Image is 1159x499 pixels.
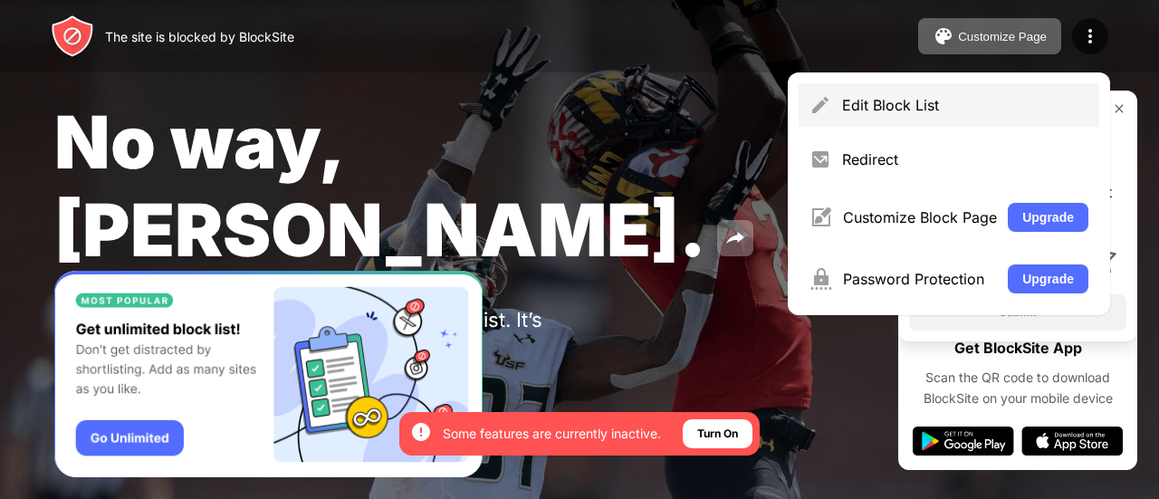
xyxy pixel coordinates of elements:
div: Edit Block List [842,96,1088,114]
img: menu-customize.svg [809,206,832,228]
iframe: Banner [54,271,483,478]
img: menu-pencil.svg [809,94,831,116]
div: The site is blocked by BlockSite [105,29,294,44]
img: error-circle-white.svg [410,421,432,443]
img: menu-password.svg [809,268,832,290]
img: menu-redirect.svg [809,149,831,170]
img: rate-us-close.svg [1112,101,1126,116]
div: Password Protection [843,270,997,288]
div: Some features are currently inactive. [443,425,661,443]
div: Customize Block Page [843,208,997,226]
button: Upgrade [1008,203,1088,232]
img: menu-icon.svg [1079,25,1101,47]
div: Turn On [697,425,738,443]
img: pallet.svg [933,25,954,47]
img: share.svg [724,227,746,249]
span: No way, [PERSON_NAME]. [54,98,706,273]
button: Customize Page [918,18,1061,54]
img: header-logo.svg [51,14,94,58]
button: Upgrade [1008,264,1088,293]
div: Customize Page [958,30,1047,43]
div: Redirect [842,150,1088,168]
